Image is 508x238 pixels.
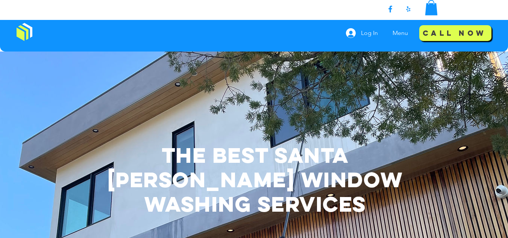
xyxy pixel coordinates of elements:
[108,142,403,217] span: the Best Santa [PERSON_NAME] window washing services
[386,5,413,14] ul: Social Bar
[423,29,486,38] span: Call Now
[387,24,416,42] div: Menu
[389,24,412,42] p: Menu
[419,25,491,41] a: Call Now
[387,24,416,42] nav: Site
[386,5,395,14] img: Facebook
[341,26,383,40] button: Log In
[404,5,413,14] img: Yelp!
[17,23,32,41] img: Window Cleaning Budds, Affordable window cleaning services near me in Los Angeles
[358,29,381,37] span: Log In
